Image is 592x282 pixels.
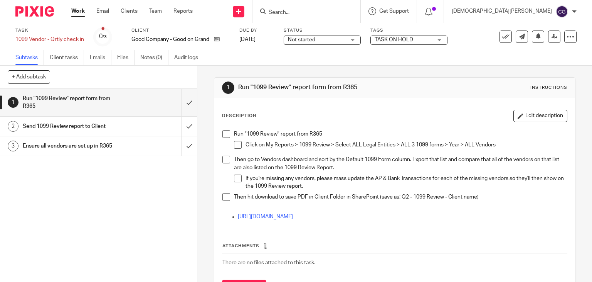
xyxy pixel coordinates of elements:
h1: Run "1099 Review" report form from R365 [238,83,411,92]
label: Due by [239,27,274,34]
span: [DATE] [239,37,256,42]
a: [URL][DOMAIN_NAME] [238,214,293,219]
h1: Send 1099 Review report to Client [23,121,123,132]
button: + Add subtask [8,70,50,83]
p: Good Company - Good on Grand LLC [131,36,210,43]
p: Then hit download to save PDF in Client Folder in SharePoint (save as: Q2 - 1099 Review - Client ... [234,193,567,201]
a: Notes (0) [140,50,168,65]
label: Status [284,27,361,34]
label: Tags [370,27,447,34]
span: Not started [288,37,315,42]
a: Clients [121,7,138,15]
span: Attachments [222,244,259,248]
div: 0 [99,32,107,41]
a: Subtasks [15,50,44,65]
div: 1 [222,82,234,94]
span: Get Support [379,8,409,14]
a: Reports [173,7,193,15]
span: TASK ON HOLD [375,37,413,42]
div: 1 [8,97,18,108]
label: Task [15,27,84,34]
p: If you're missing any vendors, please mass update the AP & Bank Transactions for each of the miss... [246,175,567,190]
a: Audit logs [174,50,204,65]
img: svg%3E [556,5,568,18]
a: Client tasks [50,50,84,65]
a: Emails [90,50,111,65]
p: Description [222,113,256,119]
div: Instructions [530,85,567,91]
a: Team [149,7,162,15]
button: Edit description [513,110,567,122]
img: Pixie [15,6,54,17]
a: Work [71,7,85,15]
input: Search [268,9,337,16]
span: There are no files attached to this task. [222,260,315,265]
div: 3 [8,141,18,151]
p: [DEMOGRAPHIC_DATA][PERSON_NAME] [452,7,552,15]
a: Email [96,7,109,15]
small: /3 [103,35,107,39]
label: Client [131,27,230,34]
p: Run "1099 Review" report from R365 [234,130,567,138]
p: Click on My Reports > 1099 Review > Select ALL Legal Entities > ALL 3 1099 forms > Year > ALL Ven... [246,141,567,149]
h1: Ensure all vendors are set up in R365 [23,140,123,152]
p: Then go to Vendors dashboard and sort by the Default 1099 Form column. Export that list and compa... [234,156,567,172]
h1: Run "1099 Review" report form from R365 [23,93,123,112]
div: 2 [8,121,18,132]
div: 1099 Vendor - Qrtly check in [15,36,84,43]
a: Files [117,50,135,65]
